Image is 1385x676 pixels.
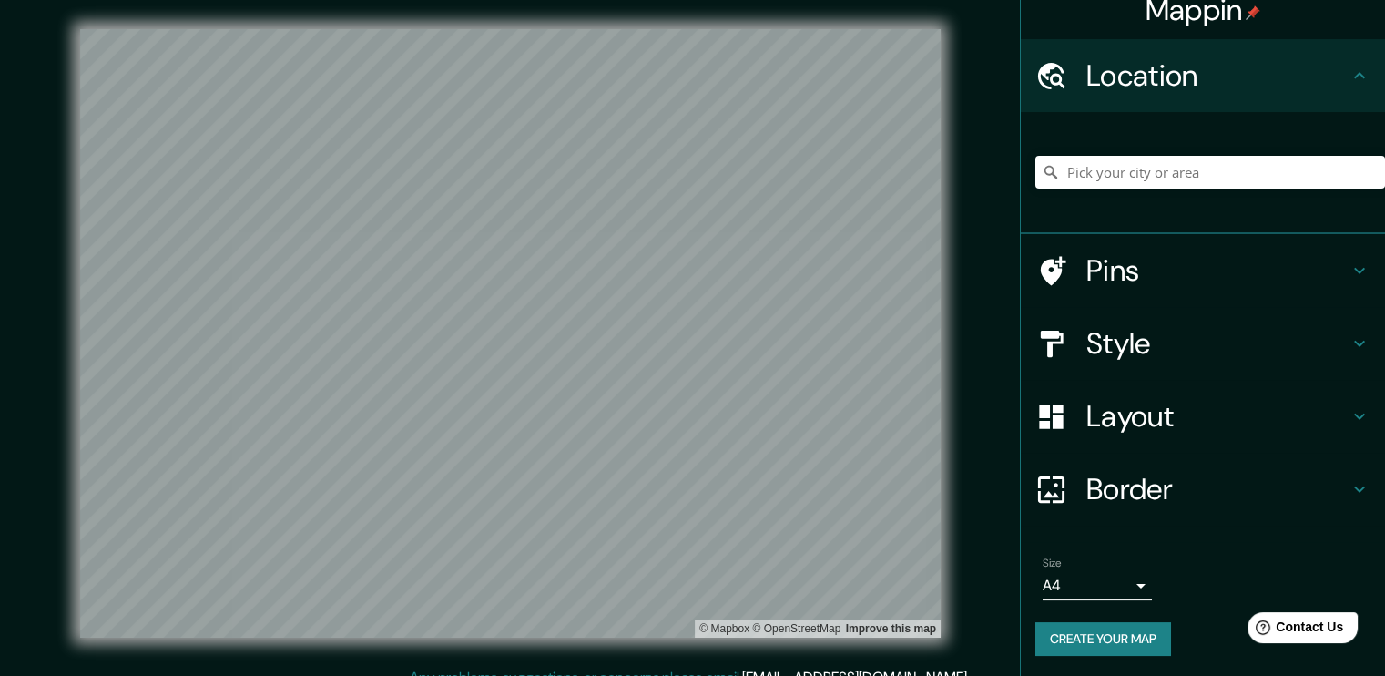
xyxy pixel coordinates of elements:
[1043,556,1062,571] label: Size
[1021,307,1385,380] div: Style
[1035,622,1171,656] button: Create your map
[1021,380,1385,453] div: Layout
[846,622,936,635] a: Map feedback
[1223,605,1365,656] iframe: Help widget launcher
[1086,57,1349,94] h4: Location
[1086,471,1349,507] h4: Border
[1043,571,1152,600] div: A4
[1246,5,1260,20] img: pin-icon.png
[80,29,941,638] canvas: Map
[1035,156,1385,189] input: Pick your city or area
[1021,39,1385,112] div: Location
[1021,453,1385,526] div: Border
[1021,234,1385,307] div: Pins
[752,622,840,635] a: OpenStreetMap
[1086,325,1349,362] h4: Style
[699,622,749,635] a: Mapbox
[1086,252,1349,289] h4: Pins
[1086,398,1349,435] h4: Layout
